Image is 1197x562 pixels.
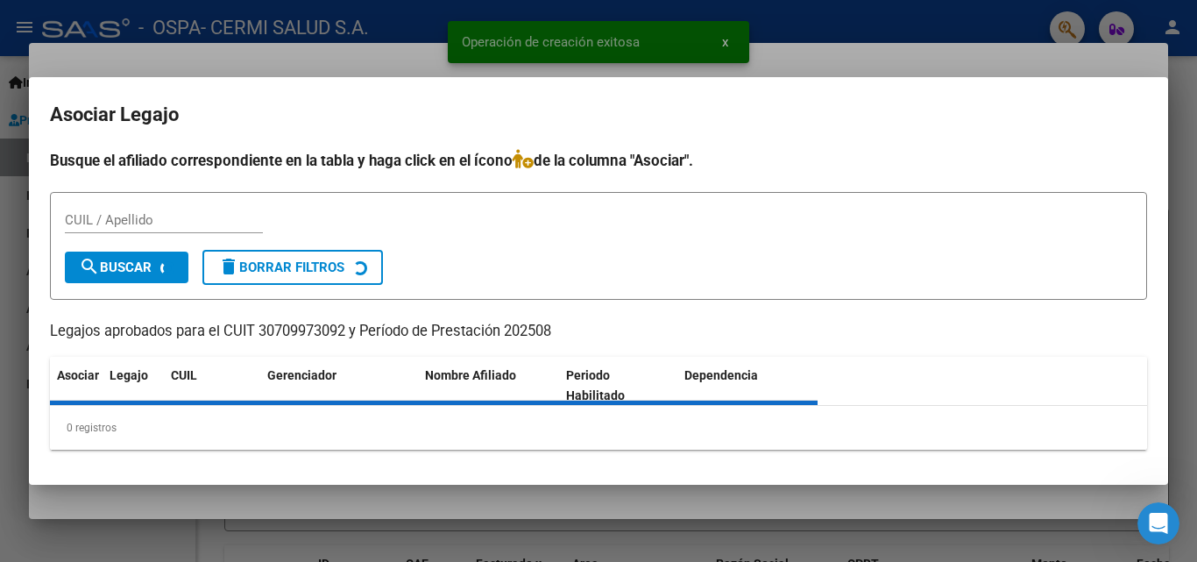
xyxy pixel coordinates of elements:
[1137,502,1179,544] iframe: Intercom live chat
[218,260,344,275] span: Borrar Filtros
[267,368,336,382] span: Gerenciador
[79,260,152,275] span: Buscar
[218,256,239,277] mat-icon: delete
[677,357,818,415] datatable-header-cell: Dependencia
[260,357,418,415] datatable-header-cell: Gerenciador
[425,368,516,382] span: Nombre Afiliado
[684,368,758,382] span: Dependencia
[57,368,99,382] span: Asociar
[50,98,1147,132] h2: Asociar Legajo
[559,357,677,415] datatable-header-cell: Periodo Habilitado
[110,368,148,382] span: Legajo
[79,256,100,277] mat-icon: search
[50,406,1147,450] div: 0 registros
[566,368,625,402] span: Periodo Habilitado
[202,250,383,285] button: Borrar Filtros
[171,368,197,382] span: CUIL
[418,357,559,415] datatable-header-cell: Nombre Afiliado
[164,357,260,415] datatable-header-cell: CUIL
[103,357,164,415] datatable-header-cell: Legajo
[50,321,1147,343] p: Legajos aprobados para el CUIT 30709973092 y Período de Prestación 202508
[65,252,188,283] button: Buscar
[50,357,103,415] datatable-header-cell: Asociar
[50,149,1147,172] h4: Busque el afiliado correspondiente en la tabla y haga click en el ícono de la columna "Asociar".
